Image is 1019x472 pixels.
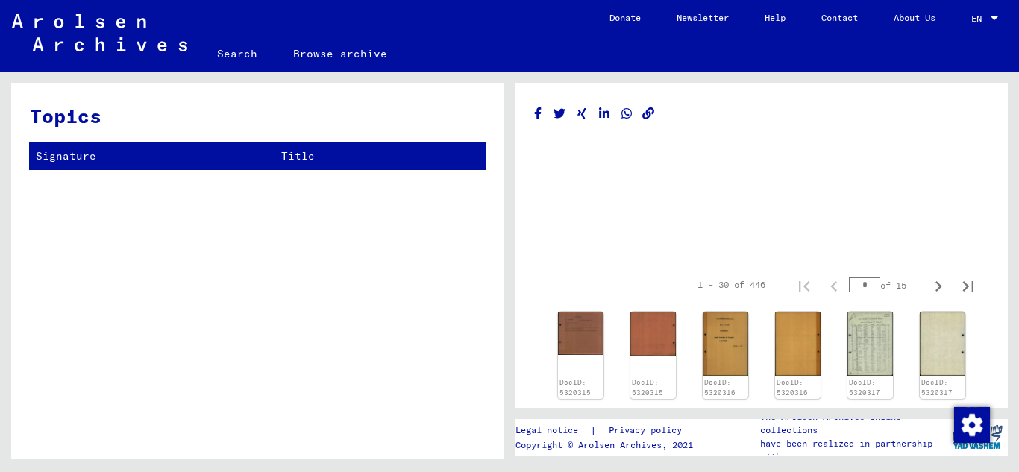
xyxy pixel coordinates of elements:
[849,278,924,292] div: of 15
[558,312,603,355] img: 001.jpg
[199,36,275,72] a: Search
[921,378,953,397] a: DocID: 5320317
[597,104,612,123] button: Share on LinkedIn
[971,13,988,24] span: EN
[920,312,965,376] img: 002.jpg
[12,14,187,51] img: Arolsen_neg.svg
[530,104,546,123] button: Share on Facebook
[597,423,700,438] a: Privacy policy
[275,36,405,72] a: Browse archive
[515,438,700,452] p: Copyright © Arolsen Archives, 2021
[819,270,849,300] button: Previous page
[954,407,990,443] img: Change consent
[632,378,663,397] a: DocID: 5320315
[552,104,568,123] button: Share on Twitter
[703,312,748,376] img: 001.jpg
[849,378,880,397] a: DocID: 5320317
[760,410,947,437] p: The Arolsen Archives online collections
[704,378,736,397] a: DocID: 5320316
[619,104,635,123] button: Share on WhatsApp
[30,101,484,130] h3: Topics
[760,437,947,464] p: have been realized in partnership with
[847,312,893,376] img: 001.jpg
[777,378,808,397] a: DocID: 5320316
[574,104,590,123] button: Share on Xing
[953,406,989,442] div: Change consent
[641,104,656,123] button: Copy link
[275,143,485,169] th: Title
[950,418,1006,456] img: yv_logo.png
[789,270,819,300] button: First page
[515,423,700,438] div: |
[515,423,590,438] a: Legal notice
[30,143,275,169] th: Signature
[697,278,765,292] div: 1 – 30 of 446
[559,378,591,397] a: DocID: 5320315
[775,312,821,376] img: 002.jpg
[953,270,983,300] button: Last page
[924,270,953,300] button: Next page
[630,312,676,356] img: 002.jpg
